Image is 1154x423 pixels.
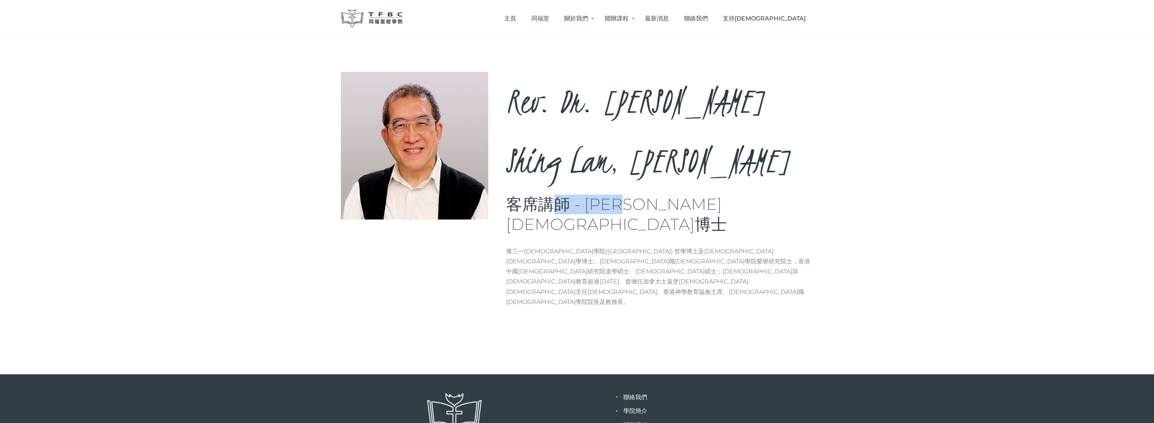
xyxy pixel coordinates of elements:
a: 聯絡我們 [676,7,715,29]
a: 聯絡我們 [623,394,647,401]
img: Rev. Dr. Li Shing Lam, Derek [341,72,489,219]
h2: Rev. Dr. [PERSON_NAME] Shing Lam, [PERSON_NAME] [506,72,813,191]
span: 主頁 [504,15,516,22]
span: 關於我們 [564,15,588,22]
img: 同福聖經學院 TFBC [341,9,403,28]
span: 聯絡我們 [684,15,708,22]
a: 開辦課程 [597,7,637,29]
a: 主頁 [497,7,524,29]
span: 支持[DEMOGRAPHIC_DATA] [723,15,806,22]
a: 關於我們 [557,7,597,29]
span: 同福堂 [531,15,549,22]
a: 同福堂 [524,7,557,29]
h3: 客席講師 - [PERSON_NAME][DEMOGRAPHIC_DATA]博士 [506,195,813,234]
p: 獲三一[DEMOGRAPHIC_DATA]學院([GEOGRAPHIC_DATA]) 哲學博士及[DEMOGRAPHIC_DATA][DEMOGRAPHIC_DATA]學博士、[DEMOGRAP... [506,246,813,307]
span: 最新消息 [645,15,669,22]
span: 開辦課程 [605,15,629,22]
a: 支持[DEMOGRAPHIC_DATA] [715,7,813,29]
a: 學院簡介 [623,407,647,414]
a: 最新消息 [637,7,677,29]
